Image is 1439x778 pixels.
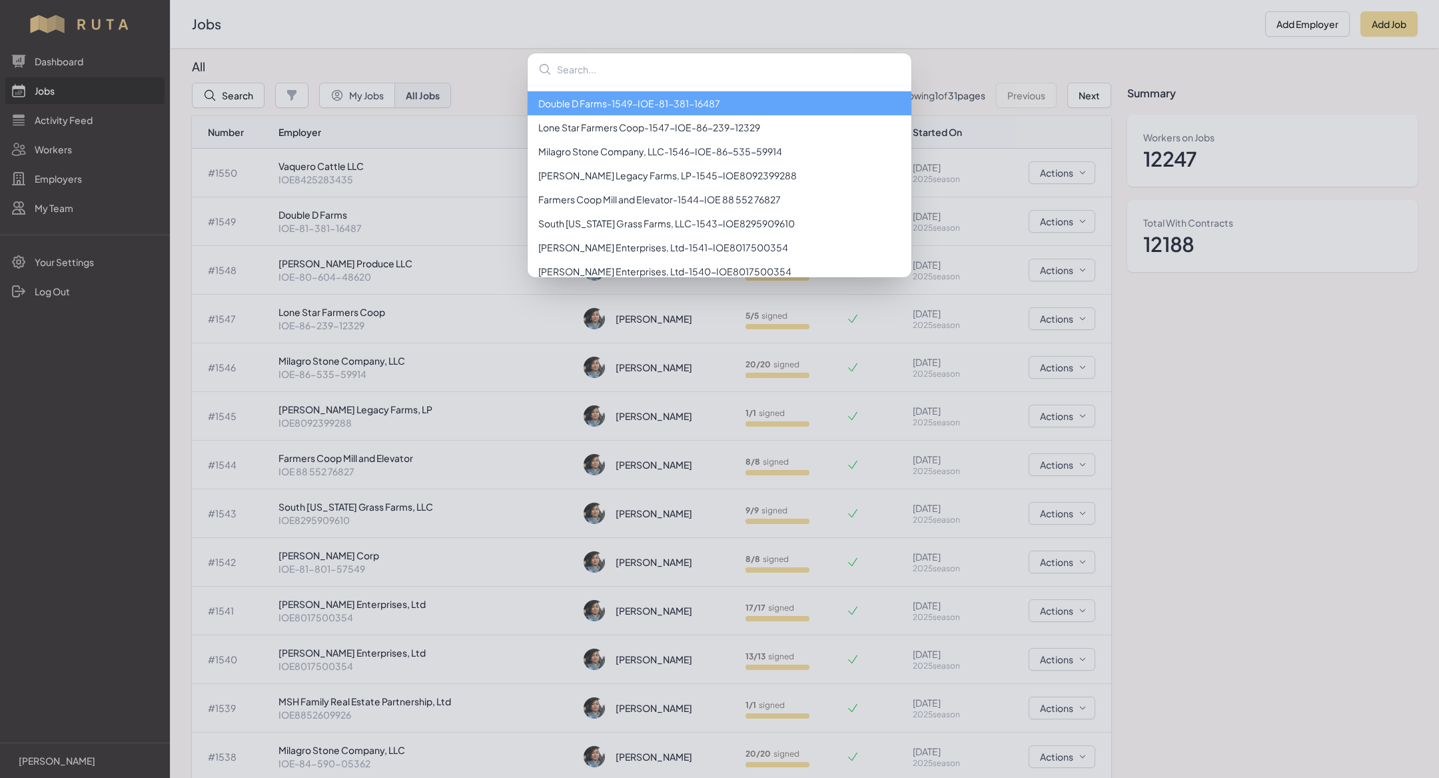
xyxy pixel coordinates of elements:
[528,91,911,115] li: Double D Farms - 1549 - IOE-81-381-16487
[528,53,911,85] input: Search...
[528,235,911,259] li: [PERSON_NAME] Enterprises, Ltd - 1541 - IOE8017500354
[528,259,911,283] li: [PERSON_NAME] Enterprises, Ltd - 1540 - IOE8017500354
[528,163,911,187] li: [PERSON_NAME] Legacy Farms, LP - 1545 - IOE8092399288
[528,187,911,211] li: Farmers Coop Mill and Elevator - 1544 - IOE 88 552 76827
[528,139,911,163] li: Milagro Stone Company, LLC - 1546 - IOE-86-535-59914
[528,115,911,139] li: Lone Star Farmers Coop - 1547 - IOE-86-239-12329
[528,211,911,235] li: South [US_STATE] Grass Farms, LLC - 1543 - IOE8295909610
